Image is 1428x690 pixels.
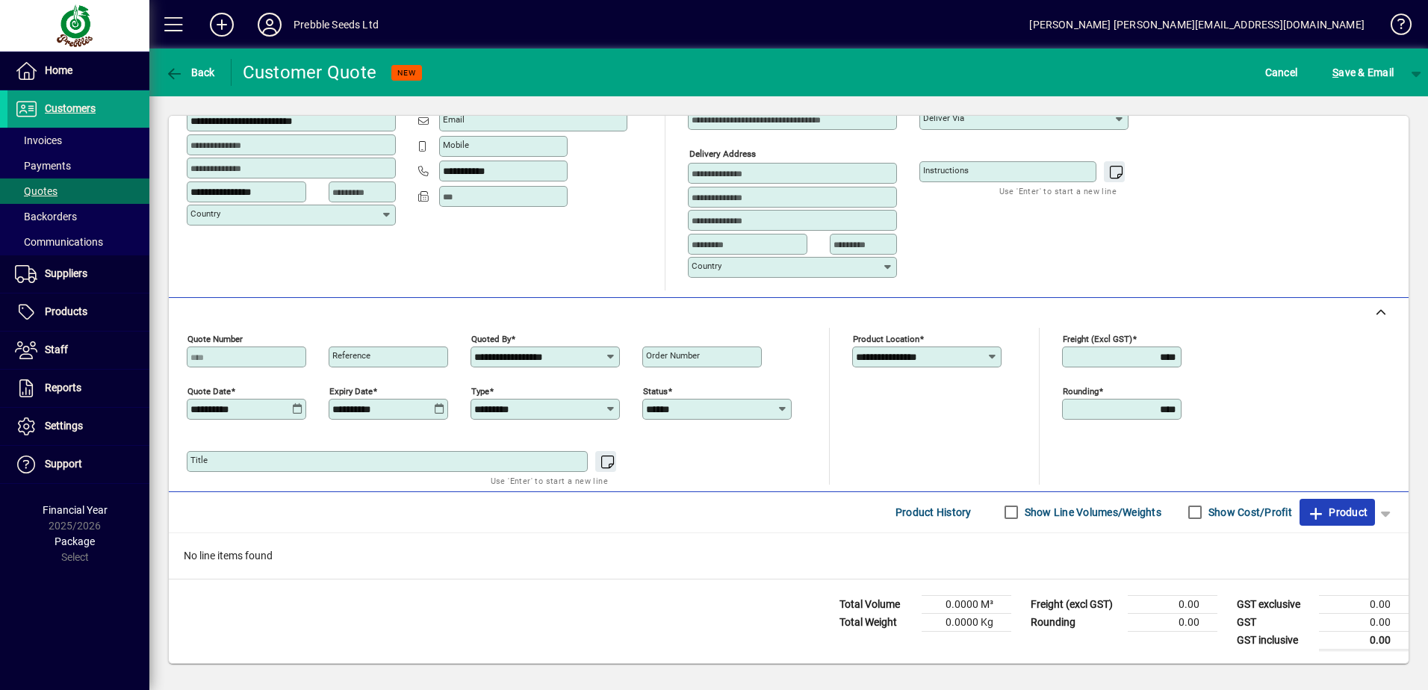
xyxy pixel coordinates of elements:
span: Invoices [15,134,62,146]
td: 0.00 [1128,595,1217,613]
mat-label: Instructions [923,165,969,175]
button: Cancel [1261,59,1302,86]
mat-label: Country [692,261,721,271]
mat-label: Status [643,385,668,396]
td: Freight (excl GST) [1023,595,1128,613]
td: 0.00 [1319,613,1409,631]
a: Suppliers [7,255,149,293]
mat-label: Email [443,114,465,125]
button: Product History [890,499,978,526]
button: Product [1300,499,1375,526]
mat-label: Reference [332,350,370,361]
span: Suppliers [45,267,87,279]
a: Settings [7,408,149,445]
span: Product [1307,500,1368,524]
a: Invoices [7,128,149,153]
span: Customers [45,102,96,114]
button: Profile [246,11,294,38]
mat-label: Quote number [187,333,243,344]
span: Communications [15,236,103,248]
button: Back [161,59,219,86]
span: Quotes [15,185,58,197]
span: Staff [45,344,68,355]
a: Knowledge Base [1379,3,1409,52]
a: Reports [7,370,149,407]
mat-label: Rounding [1063,385,1099,396]
a: Staff [7,332,149,369]
div: No line items found [169,533,1409,579]
span: NEW [397,68,416,78]
mat-hint: Use 'Enter' to start a new line [999,182,1117,199]
mat-label: Expiry date [329,385,373,396]
td: 0.00 [1128,613,1217,631]
span: Support [45,458,82,470]
mat-label: Quoted by [471,333,511,344]
span: Products [45,305,87,317]
td: Total Volume [832,595,922,613]
span: Payments [15,160,71,172]
div: Customer Quote [243,60,377,84]
mat-label: Deliver via [923,113,964,123]
span: Home [45,64,72,76]
span: Financial Year [43,504,108,516]
span: Back [165,66,215,78]
td: 0.0000 M³ [922,595,1011,613]
td: GST inclusive [1229,631,1319,650]
mat-hint: Use 'Enter' to start a new line [491,472,608,489]
mat-label: Country [190,208,220,219]
td: 0.0000 Kg [922,613,1011,631]
span: Backorders [15,211,77,223]
span: Settings [45,420,83,432]
span: Package [55,535,95,547]
a: Payments [7,153,149,178]
a: Quotes [7,178,149,204]
td: GST [1229,613,1319,631]
a: Products [7,293,149,331]
mat-label: Type [471,385,489,396]
mat-label: Freight (excl GST) [1063,333,1132,344]
span: Product History [895,500,972,524]
mat-label: Title [190,455,208,465]
button: Save & Email [1325,59,1401,86]
mat-label: Product location [853,333,919,344]
a: Backorders [7,204,149,229]
td: GST exclusive [1229,595,1319,613]
td: Total Weight [832,613,922,631]
a: Communications [7,229,149,255]
span: S [1332,66,1338,78]
div: [PERSON_NAME] [PERSON_NAME][EMAIL_ADDRESS][DOMAIN_NAME] [1029,13,1365,37]
a: Support [7,446,149,483]
span: Cancel [1265,60,1298,84]
label: Show Line Volumes/Weights [1022,505,1161,520]
mat-label: Quote date [187,385,231,396]
td: 0.00 [1319,595,1409,613]
div: Prebble Seeds Ltd [294,13,379,37]
mat-label: Mobile [443,140,469,150]
span: Reports [45,382,81,394]
label: Show Cost/Profit [1205,505,1292,520]
mat-label: Order number [646,350,700,361]
td: Rounding [1023,613,1128,631]
button: Add [198,11,246,38]
app-page-header-button: Back [149,59,232,86]
td: 0.00 [1319,631,1409,650]
span: ave & Email [1332,60,1394,84]
a: Home [7,52,149,90]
